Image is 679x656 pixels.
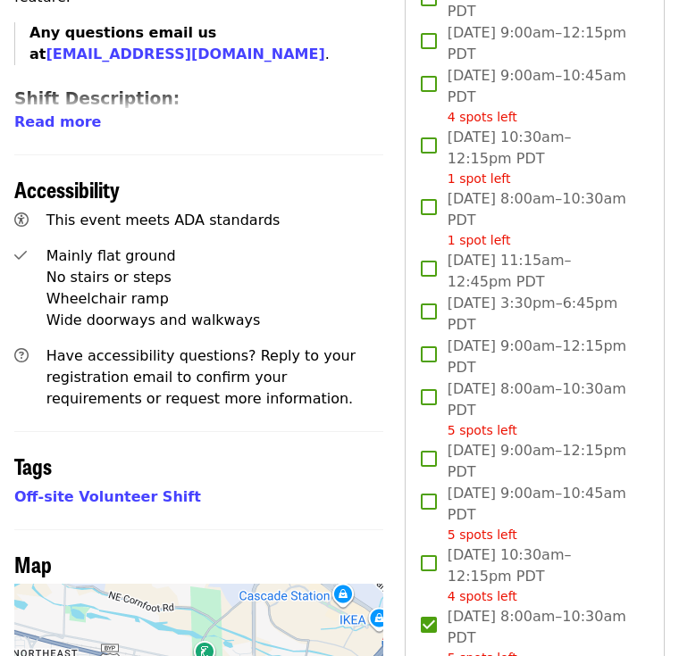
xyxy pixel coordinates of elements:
span: Have accessibility questions? Reply to your registration email to confirm your requirements or re... [46,348,356,408]
span: Map [14,549,52,580]
strong: Any questions email us at [29,25,325,63]
span: 5 spots left [448,424,517,438]
span: 5 spots left [448,528,517,543]
i: check icon [14,248,27,265]
div: Wide doorways and walkways [46,311,383,332]
span: Read more [14,114,101,131]
span: [DATE] 9:00am–12:15pm PDT [448,336,635,379]
span: 1 spot left [448,234,511,248]
span: [DATE] 10:30am–12:15pm PDT [448,128,635,189]
div: Mainly flat ground [46,246,383,268]
span: [DATE] 8:00am–10:30am PDT [448,379,635,441]
span: [DATE] 9:00am–12:15pm PDT [448,23,635,66]
span: [DATE] 9:00am–10:45am PDT [448,484,635,545]
span: [DATE] 11:15am–12:45pm PDT [448,251,635,294]
span: 1 spot left [448,172,511,187]
span: Tags [14,451,52,482]
a: [EMAIL_ADDRESS][DOMAIN_NAME] [46,46,324,63]
span: [DATE] 10:30am–12:15pm PDT [448,545,635,607]
i: question-circle icon [14,348,29,365]
span: This event meets ADA standards [46,212,281,229]
span: 4 spots left [448,590,517,604]
p: . [29,23,383,66]
span: [DATE] 9:00am–12:15pm PDT [448,441,635,484]
span: [DATE] 9:00am–10:45am PDT [448,66,635,128]
span: [DATE] 8:00am–10:30am PDT [448,189,635,251]
a: Off-site Volunteer Shift [14,489,201,506]
span: [DATE] 3:30pm–6:45pm PDT [448,294,635,336]
div: Wheelchair ramp [46,289,383,311]
span: Accessibility [14,174,120,205]
span: 4 spots left [448,111,517,125]
i: universal-access icon [14,212,29,229]
button: Read more [14,112,101,134]
div: No stairs or steps [46,268,383,289]
strong: Shift Description: [14,90,180,109]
